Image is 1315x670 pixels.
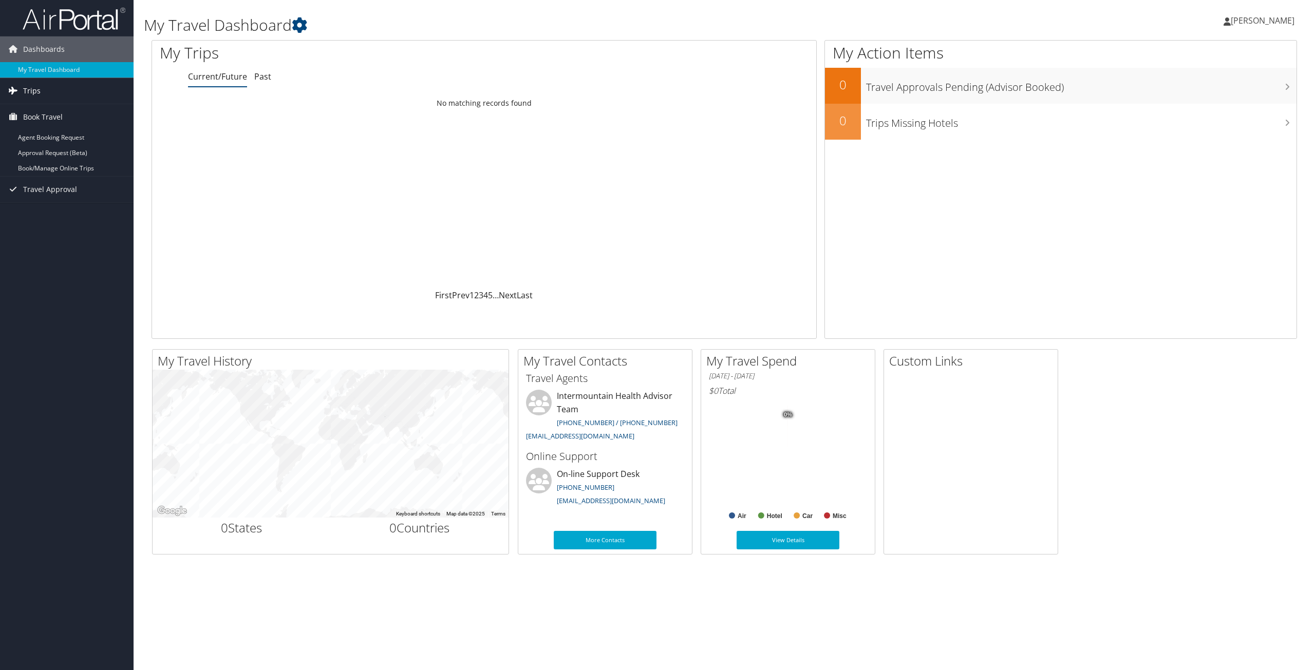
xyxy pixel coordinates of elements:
span: … [493,290,499,301]
h3: Online Support [526,449,684,464]
a: [PERSON_NAME] [1224,5,1305,36]
a: More Contacts [554,531,656,549]
a: Past [254,71,271,82]
a: First [435,290,452,301]
img: airportal-logo.png [23,7,125,31]
tspan: 0% [784,412,792,418]
a: Open this area in Google Maps (opens a new window) [155,504,189,518]
a: [PHONE_NUMBER] [557,483,614,492]
a: 0Travel Approvals Pending (Advisor Booked) [825,68,1297,104]
h2: My Travel History [158,352,509,370]
h1: My Action Items [825,42,1297,64]
a: Last [517,290,533,301]
a: Current/Future [188,71,247,82]
h2: States [160,519,323,537]
a: Terms (opens in new tab) [491,511,505,516]
h2: 0 [825,76,861,93]
a: View Details [737,531,839,549]
li: On-line Support Desk [521,468,689,510]
span: 0 [389,519,397,536]
text: Misc [833,512,847,520]
span: Map data ©2025 [446,511,485,516]
a: Next [499,290,517,301]
h6: Total [709,385,867,396]
a: 2 [474,290,479,301]
h3: Travel Approvals Pending (Advisor Booked) [866,75,1297,94]
span: Dashboards [23,36,65,62]
li: Intermountain Health Advisor Team [521,390,689,445]
text: Hotel [767,512,782,520]
a: [EMAIL_ADDRESS][DOMAIN_NAME] [526,431,634,441]
td: No matching records found [152,94,816,112]
a: 1 [469,290,474,301]
a: [EMAIL_ADDRESS][DOMAIN_NAME] [557,496,665,505]
a: 0Trips Missing Hotels [825,104,1297,140]
button: Keyboard shortcuts [396,510,440,518]
span: $0 [709,385,718,396]
h3: Travel Agents [526,371,684,386]
span: Travel Approval [23,177,77,202]
a: 3 [479,290,483,301]
h6: [DATE] - [DATE] [709,371,867,381]
a: 4 [483,290,488,301]
h2: My Travel Contacts [523,352,692,370]
a: [PHONE_NUMBER] / [PHONE_NUMBER] [557,418,678,427]
text: Air [738,512,746,520]
span: Trips [23,78,41,104]
h1: My Trips [160,42,532,64]
h3: Trips Missing Hotels [866,111,1297,130]
img: Google [155,504,189,518]
h2: 0 [825,112,861,129]
text: Car [802,512,813,520]
span: Book Travel [23,104,63,130]
h2: Custom Links [889,352,1058,370]
a: Prev [452,290,469,301]
span: [PERSON_NAME] [1231,15,1294,26]
h2: Countries [339,519,501,537]
h2: My Travel Spend [706,352,875,370]
a: 5 [488,290,493,301]
span: 0 [221,519,228,536]
h1: My Travel Dashboard [144,14,918,36]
